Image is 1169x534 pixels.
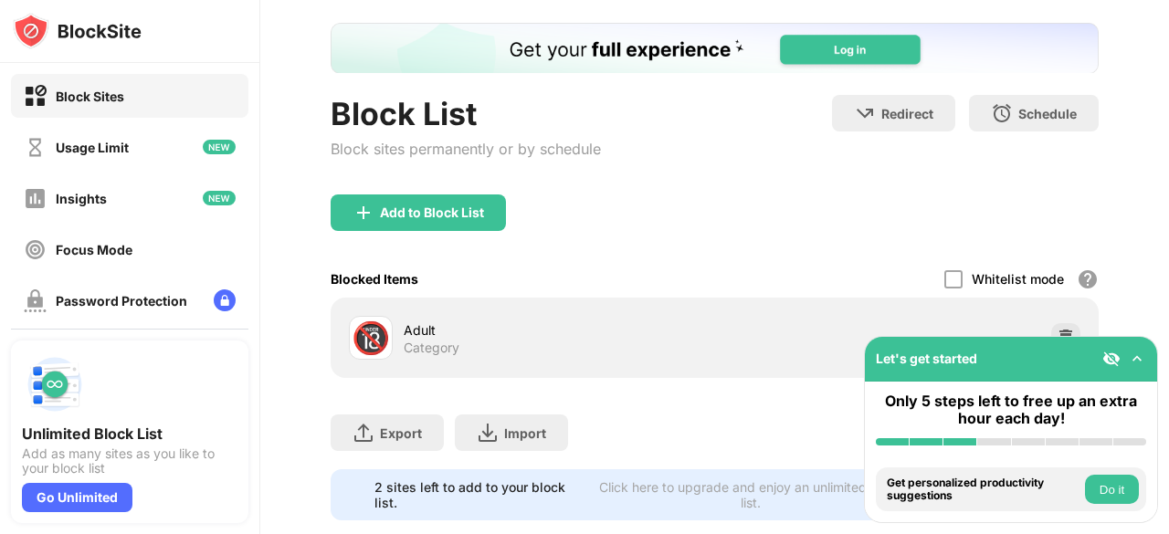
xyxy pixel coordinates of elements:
[56,89,124,104] div: Block Sites
[56,191,107,206] div: Insights
[887,476,1080,503] div: Get personalized productivity suggestions
[1102,350,1121,368] img: eye-not-visible.svg
[331,140,601,158] div: Block sites permanently or by schedule
[13,13,142,49] img: logo-blocksite.svg
[380,425,422,441] div: Export
[594,479,908,510] div: Click here to upgrade and enjoy an unlimited block list.
[22,483,132,512] div: Go Unlimited
[1128,350,1146,368] img: omni-setup-toggle.svg
[331,271,418,287] div: Blocked Items
[404,340,459,356] div: Category
[24,85,47,108] img: block-on.svg
[24,238,47,261] img: focus-off.svg
[352,319,390,357] div: 🔞
[214,289,236,311] img: lock-menu.svg
[22,424,237,443] div: Unlimited Block List
[24,289,47,312] img: password-protection-off.svg
[22,351,88,417] img: push-block-list.svg
[876,393,1146,427] div: Only 5 steps left to free up an extra hour each day!
[1085,475,1139,504] button: Do it
[22,446,237,476] div: Add as many sites as you like to your block list
[203,191,236,205] img: new-icon.svg
[203,140,236,154] img: new-icon.svg
[24,136,47,159] img: time-usage-off.svg
[881,106,933,121] div: Redirect
[56,242,132,257] div: Focus Mode
[56,293,187,309] div: Password Protection
[56,140,129,155] div: Usage Limit
[374,479,583,510] div: 2 sites left to add to your block list.
[1018,106,1077,121] div: Schedule
[331,95,601,132] div: Block List
[504,425,546,441] div: Import
[331,23,1099,73] iframe: Banner
[24,187,47,210] img: insights-off.svg
[876,351,977,366] div: Let's get started
[404,320,715,340] div: Adult
[972,271,1064,287] div: Whitelist mode
[380,205,484,220] div: Add to Block List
